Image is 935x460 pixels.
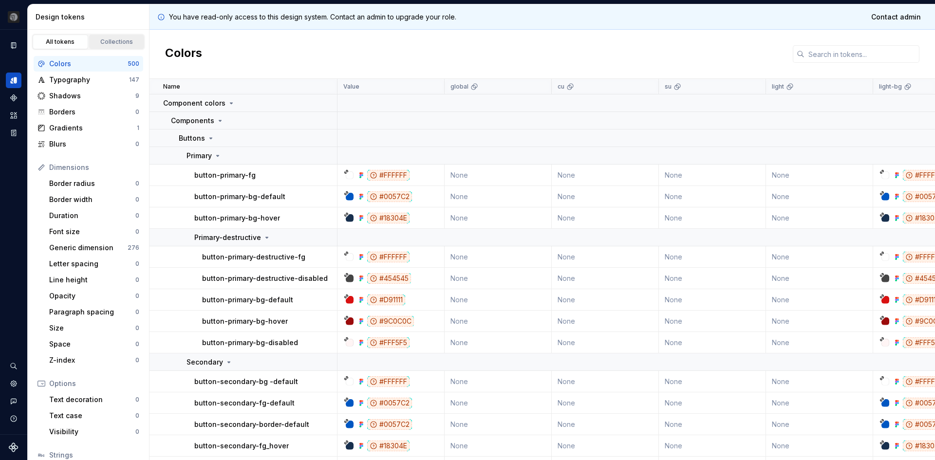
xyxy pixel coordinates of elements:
td: None [659,392,766,414]
p: button-primary-fg [194,170,256,180]
td: None [659,186,766,207]
a: Letter spacing0 [45,256,143,272]
p: Primary-destructive [194,233,261,242]
p: button-secondary-bg -default [194,377,298,386]
td: None [659,246,766,268]
p: cu [558,83,564,91]
td: None [766,414,873,435]
td: None [445,165,552,186]
div: Border width [49,195,135,204]
p: Primary [187,151,212,161]
td: None [659,207,766,229]
div: Settings [6,376,21,391]
div: 9 [135,92,139,100]
td: None [552,311,659,332]
div: 0 [135,324,139,332]
div: 0 [135,140,139,148]
div: #9C0C0C [367,316,414,327]
div: #454545 [367,273,411,284]
div: Collections [93,38,141,46]
p: button-primary-bg-default [202,295,293,305]
td: None [766,268,873,289]
div: 0 [135,356,139,364]
td: None [445,246,552,268]
div: Duration [49,211,135,221]
div: #FFFFFF [367,170,410,181]
a: Text case0 [45,408,143,423]
div: Gradients [49,123,137,133]
td: None [445,435,552,457]
div: 147 [129,76,139,84]
div: Text case [49,411,135,421]
td: None [552,392,659,414]
a: Font size0 [45,224,143,239]
td: None [552,268,659,289]
p: button-primary-bg-default [194,192,285,202]
button: Contact support [6,393,21,409]
div: Opacity [49,291,135,301]
a: Generic dimension276 [45,240,143,256]
p: button-primary-bg-hover [202,316,288,326]
div: Typography [49,75,129,85]
td: None [766,371,873,392]
p: global [450,83,468,91]
a: Design tokens [6,73,21,88]
td: None [445,392,552,414]
td: None [552,371,659,392]
div: Dimensions [49,163,139,172]
div: Paragraph spacing [49,307,135,317]
p: su [665,83,672,91]
span: Contact admin [871,12,921,22]
div: Size [49,323,135,333]
div: Components [6,90,21,106]
div: Shadows [49,91,135,101]
a: Size0 [45,320,143,336]
td: None [552,332,659,353]
a: Opacity0 [45,288,143,304]
a: Paragraph spacing0 [45,304,143,320]
td: None [445,268,552,289]
a: Border width0 [45,192,143,207]
div: #0057C2 [367,419,412,430]
td: None [766,246,873,268]
div: #FFF5F5 [367,337,410,348]
p: light-bg [879,83,902,91]
td: None [552,246,659,268]
div: Font size [49,227,135,237]
h2: Colors [165,45,202,63]
div: #FFFFFF [367,252,410,262]
td: None [659,435,766,457]
div: Assets [6,108,21,123]
td: None [445,414,552,435]
button: Search ⌘K [6,358,21,374]
div: Visibility [49,427,135,437]
td: None [552,186,659,207]
p: button-secondary-fg-default [194,398,295,408]
a: Documentation [6,37,21,53]
div: 500 [128,60,139,68]
p: You have read-only access to this design system. Contact an admin to upgrade your role. [169,12,456,22]
a: Line height0 [45,272,143,288]
div: #18304E [367,213,410,223]
td: None [445,207,552,229]
td: None [445,371,552,392]
div: #0057C2 [367,398,412,408]
div: #0057C2 [367,191,412,202]
a: Z-index0 [45,352,143,368]
div: #D91111 [367,294,405,305]
td: None [552,165,659,186]
a: Storybook stories [6,125,21,141]
div: Borders [49,107,135,117]
p: Secondary [187,357,223,367]
div: #18304E [367,441,410,451]
td: None [766,289,873,311]
td: None [659,371,766,392]
div: Border radius [49,179,135,188]
div: Blurs [49,139,135,149]
div: Text decoration [49,395,135,405]
p: button-secondary-fg_hover [194,441,289,451]
div: 0 [135,228,139,236]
